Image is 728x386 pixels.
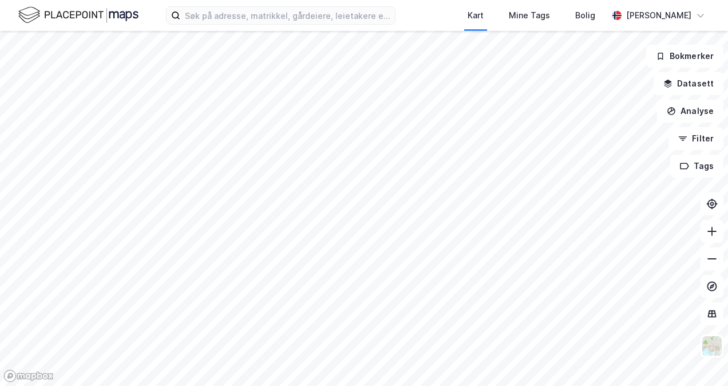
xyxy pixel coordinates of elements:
div: [PERSON_NAME] [626,9,691,22]
input: Søk på adresse, matrikkel, gårdeiere, leietakere eller personer [180,7,395,24]
img: logo.f888ab2527a4732fd821a326f86c7f29.svg [18,5,139,25]
div: Kart [468,9,484,22]
iframe: Chat Widget [671,331,728,386]
div: Mine Tags [509,9,550,22]
div: Bolig [575,9,595,22]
